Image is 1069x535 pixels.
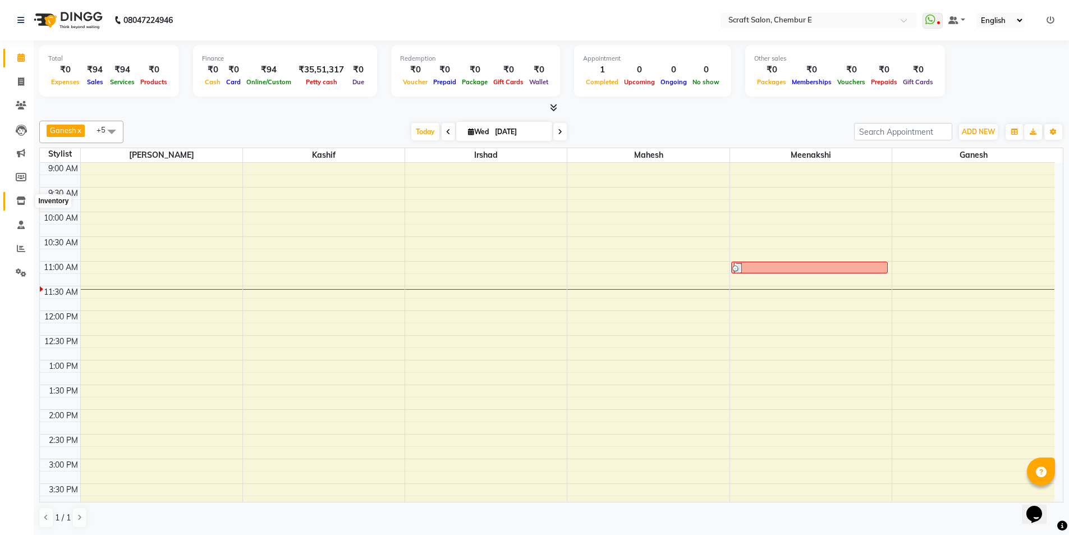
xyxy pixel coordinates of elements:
[84,78,106,86] span: Sales
[834,63,868,76] div: ₹0
[583,54,722,63] div: Appointment
[732,262,887,273] div: nitya, TK01, 11:00 AM-11:15 AM, THREADING - Eyebrows (₹80)
[834,78,868,86] span: Vouchers
[900,63,936,76] div: ₹0
[137,78,170,86] span: Products
[658,78,690,86] span: Ongoing
[81,148,242,162] span: [PERSON_NAME]
[42,311,80,323] div: 12:00 PM
[55,512,71,524] span: 1 / 1
[82,63,107,76] div: ₹94
[244,78,294,86] span: Online/Custom
[868,78,900,86] span: Prepaids
[50,126,76,135] span: Ganesh
[959,124,998,140] button: ADD NEW
[400,63,430,76] div: ₹0
[223,63,244,76] div: ₹0
[490,78,526,86] span: Gift Cards
[348,63,368,76] div: ₹0
[137,63,170,76] div: ₹0
[46,188,80,199] div: 9:30 AM
[789,78,834,86] span: Memberships
[621,78,658,86] span: Upcoming
[350,78,367,86] span: Due
[244,63,294,76] div: ₹94
[754,63,789,76] div: ₹0
[754,78,789,86] span: Packages
[400,78,430,86] span: Voucher
[123,4,173,36] b: 08047224946
[430,78,459,86] span: Prepaid
[583,78,621,86] span: Completed
[892,148,1054,162] span: Ganesh
[42,262,80,273] div: 11:00 AM
[202,78,223,86] span: Cash
[492,124,548,140] input: 2025-09-03
[243,148,405,162] span: Kashif
[490,63,526,76] div: ₹0
[459,78,490,86] span: Package
[46,163,80,175] div: 9:00 AM
[789,63,834,76] div: ₹0
[42,237,80,249] div: 10:30 AM
[48,78,82,86] span: Expenses
[47,484,80,496] div: 3:30 PM
[754,54,936,63] div: Other sales
[97,125,114,134] span: +5
[42,212,80,224] div: 10:00 AM
[107,78,137,86] span: Services
[48,63,82,76] div: ₹0
[42,336,80,347] div: 12:30 PM
[303,78,340,86] span: Petty cash
[962,127,995,136] span: ADD NEW
[690,78,722,86] span: No show
[47,410,80,422] div: 2:00 PM
[40,148,80,160] div: Stylist
[47,459,80,471] div: 3:00 PM
[567,148,729,162] span: Mahesh
[405,148,567,162] span: Irshad
[76,126,81,135] a: x
[35,194,71,208] div: Inventory
[900,78,936,86] span: Gift Cards
[48,54,170,63] div: Total
[854,123,952,140] input: Search Appointment
[202,54,368,63] div: Finance
[47,360,80,372] div: 1:00 PM
[202,63,223,76] div: ₹0
[294,63,348,76] div: ₹35,51,317
[29,4,105,36] img: logo
[459,63,490,76] div: ₹0
[526,78,551,86] span: Wallet
[411,123,439,140] span: Today
[47,435,80,446] div: 2:30 PM
[526,63,551,76] div: ₹0
[621,63,658,76] div: 0
[583,63,621,76] div: 1
[868,63,900,76] div: ₹0
[42,286,80,298] div: 11:30 AM
[400,54,551,63] div: Redemption
[47,385,80,397] div: 1:30 PM
[730,148,892,162] span: Meenakshi
[430,63,459,76] div: ₹0
[465,127,492,136] span: Wed
[658,63,690,76] div: 0
[107,63,137,76] div: ₹94
[1022,490,1058,524] iframe: chat widget
[223,78,244,86] span: Card
[690,63,722,76] div: 0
